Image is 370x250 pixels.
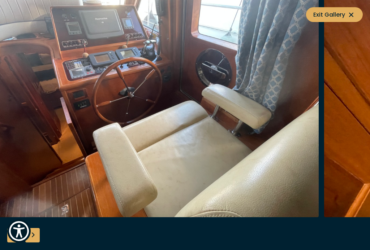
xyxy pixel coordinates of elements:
[306,7,363,22] button: Exit Gallery
[7,219,31,243] button: Show Accessibility Preferences
[7,228,22,242] div: Previous slide
[313,10,356,19] span: Exit Gallery
[25,228,40,242] div: Next slide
